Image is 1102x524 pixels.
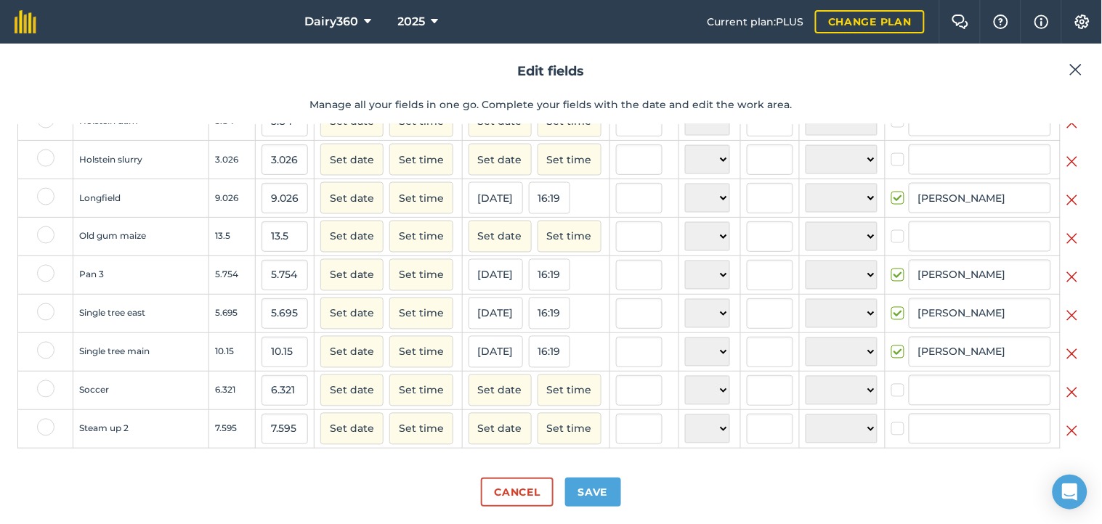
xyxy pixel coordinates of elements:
[469,336,523,368] button: [DATE]
[209,218,256,256] td: 13.5
[538,413,601,445] button: Set time
[398,13,426,30] span: 2025
[305,13,359,30] span: Dairy360
[1066,422,1078,440] img: svg+xml;base64,PHN2ZyB4bWxucz0iaHR0cDovL3d3dy53My5vcmcvMjAwMC9zdmciIHdpZHRoPSIyMiIgaGVpZ2h0PSIzMC...
[389,336,453,368] button: Set time
[529,259,570,291] button: 16:19
[320,298,384,329] button: Set date
[469,144,532,176] button: Set date
[389,259,453,291] button: Set time
[538,144,601,176] button: Set time
[389,374,453,406] button: Set time
[389,221,453,253] button: Set time
[1069,61,1082,78] img: svg+xml;base64,PHN2ZyB4bWxucz0iaHR0cDovL3d3dy53My5vcmcvMjAwMC9zdmciIHdpZHRoPSIyMiIgaGVpZ2h0PSIzMC...
[952,15,969,29] img: Two speech bubbles overlapping with the left bubble in the forefront
[1066,153,1078,171] img: svg+xml;base64,PHN2ZyB4bWxucz0iaHR0cDovL3d3dy53My5vcmcvMjAwMC9zdmciIHdpZHRoPSIyMiIgaGVpZ2h0PSIzMC...
[73,179,209,218] td: Longfield
[73,141,209,179] td: Holstein slurry
[1066,192,1078,209] img: svg+xml;base64,PHN2ZyB4bWxucz0iaHR0cDovL3d3dy53My5vcmcvMjAwMC9zdmciIHdpZHRoPSIyMiIgaGVpZ2h0PSIzMC...
[389,182,453,214] button: Set time
[209,179,256,218] td: 9.026
[17,61,1085,82] h2: Edit fields
[73,410,209,449] td: Steam up 2
[389,413,453,445] button: Set time
[320,259,384,291] button: Set date
[73,333,209,372] td: Single tree main
[209,295,256,333] td: 5.695
[538,374,601,406] button: Set time
[529,336,570,368] button: 16:19
[320,144,384,176] button: Set date
[73,295,209,333] td: Single tree east
[529,298,570,329] button: 16:19
[815,10,925,33] a: Change plan
[529,182,570,214] button: 16:19
[1074,15,1091,29] img: A cog icon
[320,336,384,368] button: Set date
[538,221,601,253] button: Set time
[481,478,553,507] button: Cancel
[209,410,256,449] td: 7.595
[209,333,256,372] td: 10.15
[1066,384,1078,401] img: svg+xml;base64,PHN2ZyB4bWxucz0iaHR0cDovL3d3dy53My5vcmcvMjAwMC9zdmciIHdpZHRoPSIyMiIgaGVpZ2h0PSIzMC...
[469,413,532,445] button: Set date
[17,97,1085,112] p: Manage all your fields in one go. Complete your fields with the date and edit the work area.
[320,374,384,406] button: Set date
[1066,230,1078,247] img: svg+xml;base64,PHN2ZyB4bWxucz0iaHR0cDovL3d3dy53My5vcmcvMjAwMC9zdmciIHdpZHRoPSIyMiIgaGVpZ2h0PSIzMC...
[565,478,621,507] button: Save
[1066,307,1078,324] img: svg+xml;base64,PHN2ZyB4bWxucz0iaHR0cDovL3d3dy53My5vcmcvMjAwMC9zdmciIHdpZHRoPSIyMiIgaGVpZ2h0PSIzMC...
[320,182,384,214] button: Set date
[209,256,256,295] td: 5.754
[469,182,523,214] button: [DATE]
[992,15,1010,29] img: A question mark icon
[15,10,36,33] img: fieldmargin Logo
[73,256,209,295] td: Pan 3
[1066,269,1078,286] img: svg+xml;base64,PHN2ZyB4bWxucz0iaHR0cDovL3d3dy53My5vcmcvMjAwMC9zdmciIHdpZHRoPSIyMiIgaGVpZ2h0PSIzMC...
[389,144,453,176] button: Set time
[469,221,532,253] button: Set date
[209,372,256,410] td: 6.321
[469,298,523,329] button: [DATE]
[707,14,803,30] span: Current plan : PLUS
[1034,13,1049,30] img: svg+xml;base64,PHN2ZyB4bWxucz0iaHR0cDovL3d3dy53My5vcmcvMjAwMC9zdmciIHdpZHRoPSIxNyIgaGVpZ2h0PSIxNy...
[1066,345,1078,363] img: svg+xml;base64,PHN2ZyB4bWxucz0iaHR0cDovL3d3dy53My5vcmcvMjAwMC9zdmciIHdpZHRoPSIyMiIgaGVpZ2h0PSIzMC...
[1053,475,1087,509] div: Open Intercom Messenger
[209,141,256,179] td: 3.026
[320,413,384,445] button: Set date
[73,372,209,410] td: Soccer
[389,298,453,329] button: Set time
[469,259,523,291] button: [DATE]
[320,221,384,253] button: Set date
[469,374,532,406] button: Set date
[73,218,209,256] td: Old gum maize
